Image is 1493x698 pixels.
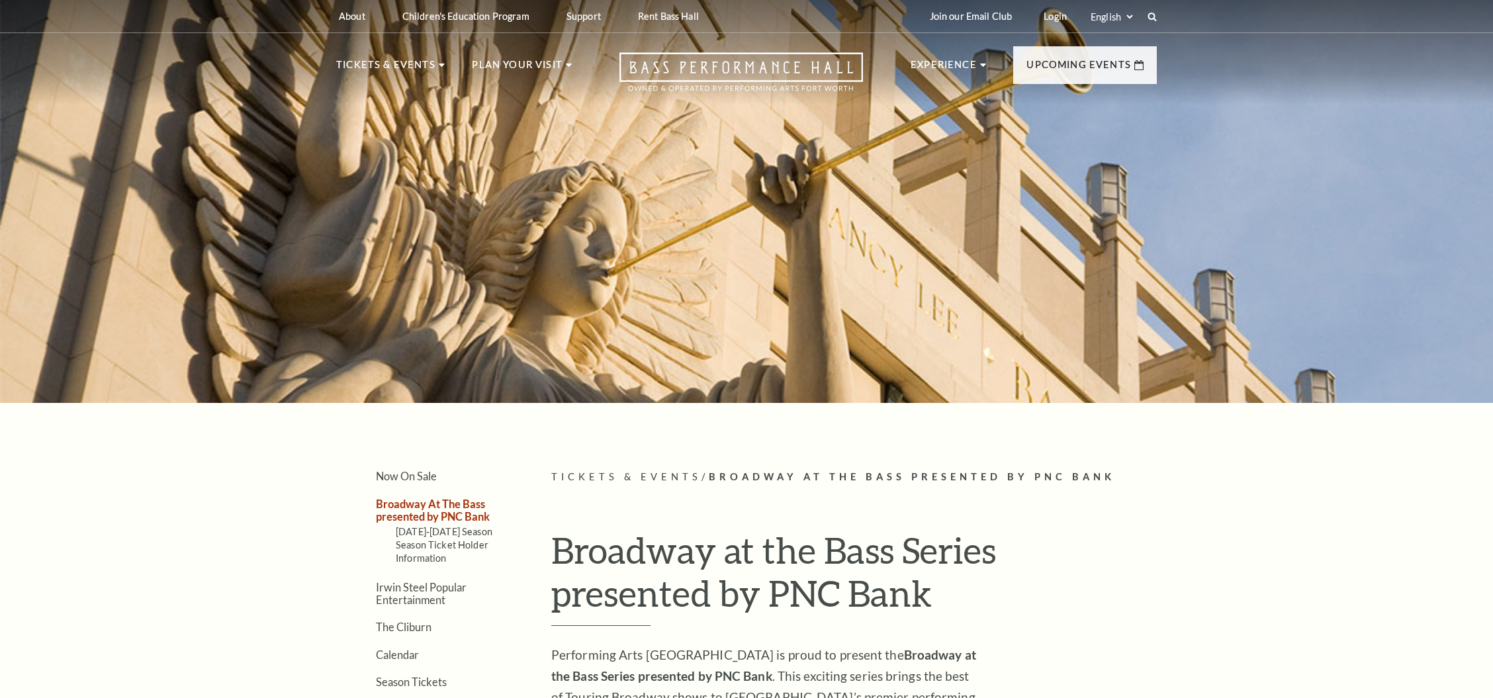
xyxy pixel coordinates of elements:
strong: Broadway at the Bass Series presented by PNC Bank [551,647,976,683]
a: [DATE]-[DATE] Season [396,526,492,537]
span: Broadway At The Bass presented by PNC Bank [709,471,1115,482]
p: Children's Education Program [402,11,529,22]
a: Irwin Steel Popular Entertainment [376,581,467,606]
p: About [339,11,365,22]
h1: Broadway at the Bass Series presented by PNC Bank [551,529,1157,626]
span: Tickets & Events [551,471,701,482]
a: The Cliburn [376,621,431,633]
p: / [551,469,1157,486]
a: Broadway At The Bass presented by PNC Bank [376,498,490,523]
p: Tickets & Events [336,57,435,81]
a: Calendar [376,648,419,661]
a: Now On Sale [376,470,437,482]
a: Season Ticket Holder Information [396,539,488,564]
p: Plan Your Visit [472,57,563,81]
p: Support [566,11,601,22]
p: Upcoming Events [1026,57,1131,81]
p: Experience [911,57,977,81]
p: Rent Bass Hall [638,11,699,22]
select: Select: [1088,11,1135,23]
a: Season Tickets [376,676,447,688]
